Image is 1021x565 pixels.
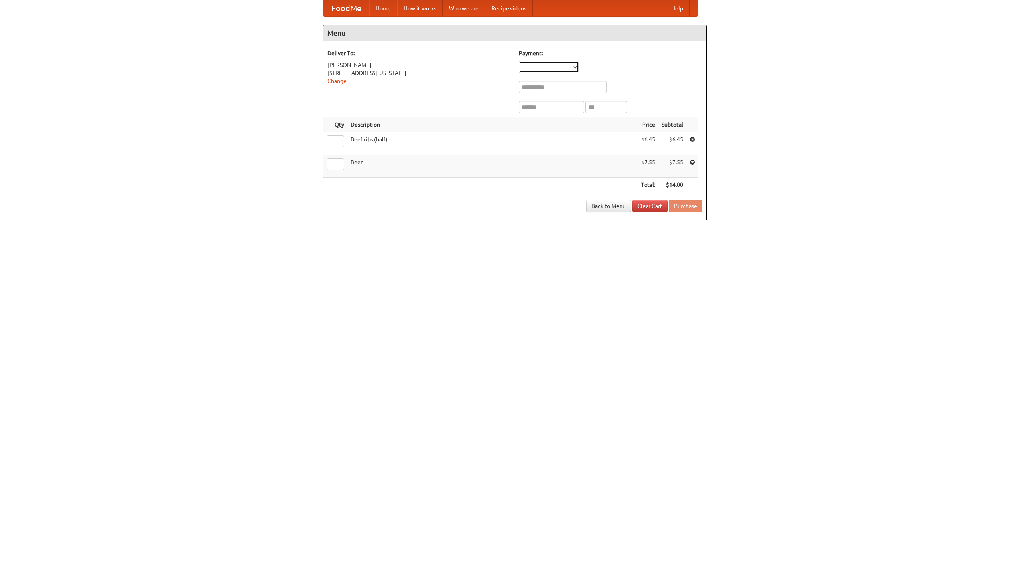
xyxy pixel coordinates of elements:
[369,0,397,16] a: Home
[485,0,533,16] a: Recipe videos
[658,155,686,178] td: $7.55
[443,0,485,16] a: Who we are
[638,155,658,178] td: $7.55
[665,0,690,16] a: Help
[327,78,347,84] a: Change
[638,178,658,192] th: Total:
[586,200,631,212] a: Back to Menu
[397,0,443,16] a: How it works
[327,61,511,69] div: [PERSON_NAME]
[327,49,511,57] h5: Deliver To:
[327,69,511,77] div: [STREET_ADDRESS][US_STATE]
[658,132,686,155] td: $6.45
[638,117,658,132] th: Price
[323,0,369,16] a: FoodMe
[519,49,702,57] h5: Payment:
[347,132,638,155] td: Beef ribs (half)
[632,200,668,212] a: Clear Cart
[658,117,686,132] th: Subtotal
[658,178,686,192] th: $14.00
[347,117,638,132] th: Description
[323,117,347,132] th: Qty
[323,25,706,41] h4: Menu
[638,132,658,155] td: $6.45
[347,155,638,178] td: Beer
[669,200,702,212] button: Purchase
